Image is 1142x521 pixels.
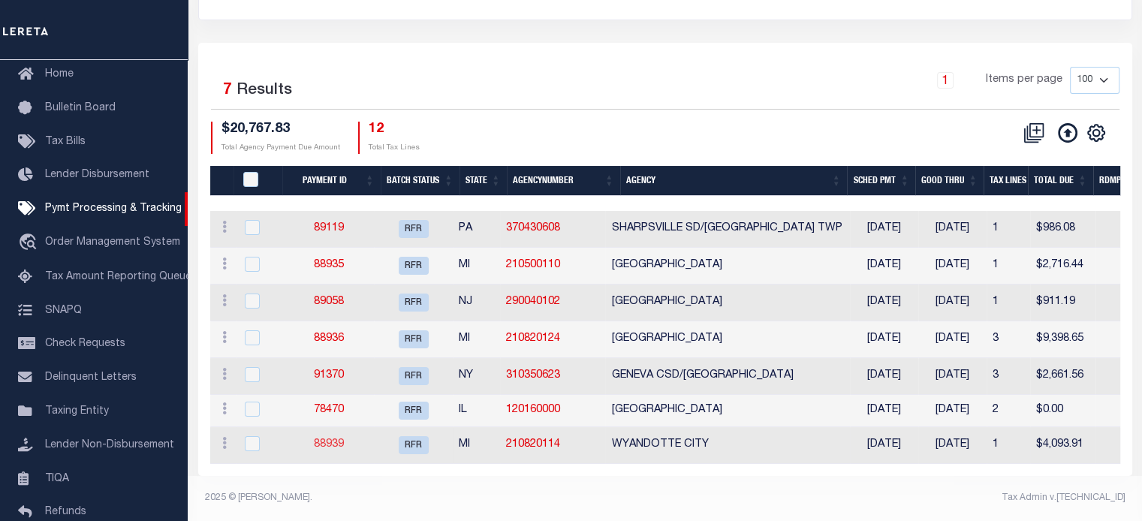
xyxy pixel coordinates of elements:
[847,166,915,197] th: SCHED PMT: activate to sort column ascending
[18,233,42,253] i: travel_explore
[45,103,116,113] span: Bulletin Board
[918,211,987,248] td: [DATE]
[987,358,1030,395] td: 3
[45,406,109,417] span: Taxing Entity
[850,395,918,427] td: [DATE]
[45,372,137,383] span: Delinquent Letters
[506,297,560,307] a: 290040102
[399,330,429,348] span: RFR
[1030,285,1095,321] td: $911.19
[605,321,850,358] td: [GEOGRAPHIC_DATA]
[987,285,1030,321] td: 1
[1030,321,1095,358] td: $9,398.65
[937,72,954,89] a: 1
[453,395,500,427] td: IL
[399,294,429,312] span: RFR
[314,405,344,415] a: 78470
[453,285,500,321] td: NJ
[1030,427,1095,464] td: $4,093.91
[506,260,560,270] a: 210500110
[453,248,500,285] td: MI
[194,491,665,504] div: 2025 © [PERSON_NAME].
[987,211,1030,248] td: 1
[282,166,381,197] th: Payment ID: activate to sort column ascending
[850,285,918,321] td: [DATE]
[45,339,125,349] span: Check Requests
[1030,211,1095,248] td: $986.08
[605,248,850,285] td: [GEOGRAPHIC_DATA]
[45,170,149,180] span: Lender Disbursement
[605,358,850,395] td: GENEVA CSD/[GEOGRAPHIC_DATA]
[314,439,344,450] a: 88939
[915,166,984,197] th: Good Thru: activate to sort column ascending
[314,370,344,381] a: 91370
[453,427,500,464] td: MI
[234,166,282,197] th: PayeePmtBatchStatus
[605,395,850,427] td: [GEOGRAPHIC_DATA]
[987,321,1030,358] td: 3
[1030,358,1095,395] td: $2,661.56
[850,211,918,248] td: [DATE]
[460,166,507,197] th: State: activate to sort column ascending
[45,237,180,248] span: Order Management System
[506,439,560,450] a: 210820114
[850,321,918,358] td: [DATE]
[918,427,987,464] td: [DATE]
[987,427,1030,464] td: 1
[987,395,1030,427] td: 2
[45,69,74,80] span: Home
[506,370,560,381] a: 310350623
[1030,248,1095,285] td: $2,716.44
[1030,395,1095,427] td: $0.00
[369,143,420,154] p: Total Tax Lines
[676,491,1125,504] div: Tax Admin v.[TECHNICAL_ID]
[453,321,500,358] td: MI
[850,427,918,464] td: [DATE]
[850,358,918,395] td: [DATE]
[223,83,232,98] span: 7
[453,211,500,248] td: PA
[45,137,86,147] span: Tax Bills
[369,122,420,138] h4: 12
[314,297,344,307] a: 89058
[918,395,987,427] td: [DATE]
[507,166,620,197] th: AgencyNumber: activate to sort column ascending
[850,248,918,285] td: [DATE]
[918,285,987,321] td: [DATE]
[1028,166,1093,197] th: Total Due: activate to sort column ascending
[399,367,429,385] span: RFR
[221,143,340,154] p: Total Agency Payment Due Amount
[506,333,560,344] a: 210820124
[314,260,344,270] a: 88935
[986,72,1062,89] span: Items per page
[314,333,344,344] a: 88936
[45,203,182,214] span: Pymt Processing & Tracking
[221,122,340,138] h4: $20,767.83
[453,358,500,395] td: NY
[987,248,1030,285] td: 1
[918,358,987,395] td: [DATE]
[984,166,1028,197] th: Tax Lines
[918,248,987,285] td: [DATE]
[399,436,429,454] span: RFR
[399,257,429,275] span: RFR
[45,440,174,450] span: Lender Non-Disbursement
[918,321,987,358] td: [DATE]
[399,402,429,420] span: RFR
[605,211,850,248] td: SHARPSVILLE SD/[GEOGRAPHIC_DATA] TWP
[605,285,850,321] td: [GEOGRAPHIC_DATA]
[237,79,292,103] label: Results
[620,166,847,197] th: Agency: activate to sort column ascending
[506,405,560,415] a: 120160000
[314,223,344,233] a: 89119
[506,223,560,233] a: 370430608
[45,272,191,282] span: Tax Amount Reporting Queue
[381,166,460,197] th: Batch Status: activate to sort column ascending
[605,427,850,464] td: WYANDOTTE CITY
[45,473,69,483] span: TIQA
[399,220,429,238] span: RFR
[45,507,86,517] span: Refunds
[45,305,82,315] span: SNAPQ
